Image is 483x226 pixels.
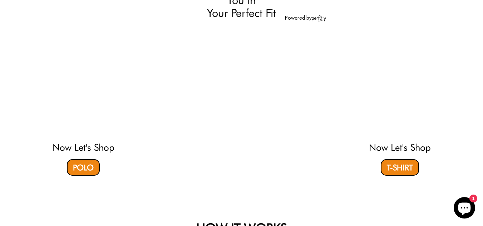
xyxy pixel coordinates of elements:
a: Now Let's Shop [369,142,431,153]
a: Polo [67,159,100,176]
img: perfitly-logo_73ae6c82-e2e3-4a36-81b1-9e913f6ac5a1.png [312,15,326,21]
a: T-Shirt [381,159,419,176]
a: Now Let's Shop [53,142,114,153]
a: Powered by [285,15,326,21]
inbox-online-store-chat: Shopify online store chat [452,197,477,220]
